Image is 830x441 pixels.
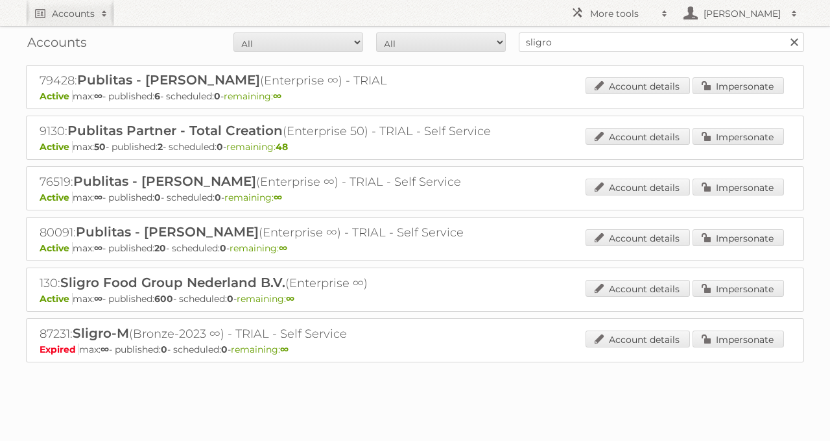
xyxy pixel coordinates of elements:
p: max: - published: - scheduled: - [40,293,790,305]
strong: ∞ [94,90,102,102]
strong: ∞ [274,192,282,203]
p: max: - published: - scheduled: - [40,242,790,254]
a: Impersonate [693,77,784,94]
p: max: - published: - scheduled: - [40,141,790,153]
span: Publitas - [PERSON_NAME] [73,173,256,189]
span: remaining: [226,141,288,153]
a: Account details [586,331,690,347]
span: remaining: [237,293,294,305]
h2: More tools [590,7,655,20]
strong: 48 [276,141,288,153]
p: max: - published: - scheduled: - [40,192,790,203]
a: Account details [586,229,690,246]
strong: ∞ [94,242,102,254]
strong: ∞ [286,293,294,305]
h2: 9130: (Enterprise 50) - TRIAL - Self Service [40,123,493,140]
span: Active [40,192,73,203]
span: Expired [40,344,79,355]
span: remaining: [230,242,287,254]
p: max: - published: - scheduled: - [40,344,790,355]
strong: ∞ [280,344,289,355]
strong: 0 [220,242,226,254]
a: Account details [586,179,690,195]
strong: ∞ [279,242,287,254]
strong: 0 [154,192,161,203]
a: Account details [586,280,690,297]
strong: ∞ [273,90,281,102]
span: Publitas - [PERSON_NAME] [76,224,259,240]
span: remaining: [224,192,282,203]
a: Account details [586,128,690,145]
span: Active [40,90,73,102]
p: max: - published: - scheduled: - [40,90,790,102]
span: remaining: [224,90,281,102]
h2: [PERSON_NAME] [700,7,785,20]
span: Sligro-M [73,325,129,341]
h2: 79428: (Enterprise ∞) - TRIAL [40,72,493,89]
strong: 6 [154,90,160,102]
strong: 50 [94,141,106,153]
strong: 0 [217,141,223,153]
a: Impersonate [693,229,784,246]
span: Active [40,293,73,305]
a: Impersonate [693,280,784,297]
strong: 20 [154,242,166,254]
h2: 80091: (Enterprise ∞) - TRIAL - Self Service [40,224,493,241]
h2: 76519: (Enterprise ∞) - TRIAL - Self Service [40,173,493,190]
strong: ∞ [94,293,102,305]
h2: 130: (Enterprise ∞) [40,275,493,292]
a: Impersonate [693,331,784,347]
a: Impersonate [693,179,784,195]
span: Publitas Partner - Total Creation [67,123,283,138]
h2: 87231: (Bronze-2023 ∞) - TRIAL - Self Service [40,325,493,342]
strong: 0 [161,344,167,355]
strong: 0 [214,90,220,102]
a: Impersonate [693,128,784,145]
strong: ∞ [94,192,102,203]
span: Publitas - [PERSON_NAME] [77,72,260,88]
span: Sligro Food Group Nederland B.V. [60,275,285,290]
strong: 0 [215,192,221,203]
h2: Accounts [52,7,95,20]
strong: 600 [154,293,173,305]
span: remaining: [231,344,289,355]
a: Account details [586,77,690,94]
strong: ∞ [101,344,109,355]
span: Active [40,141,73,153]
strong: 0 [227,293,233,305]
strong: 2 [158,141,163,153]
strong: 0 [221,344,228,355]
span: Active [40,242,73,254]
